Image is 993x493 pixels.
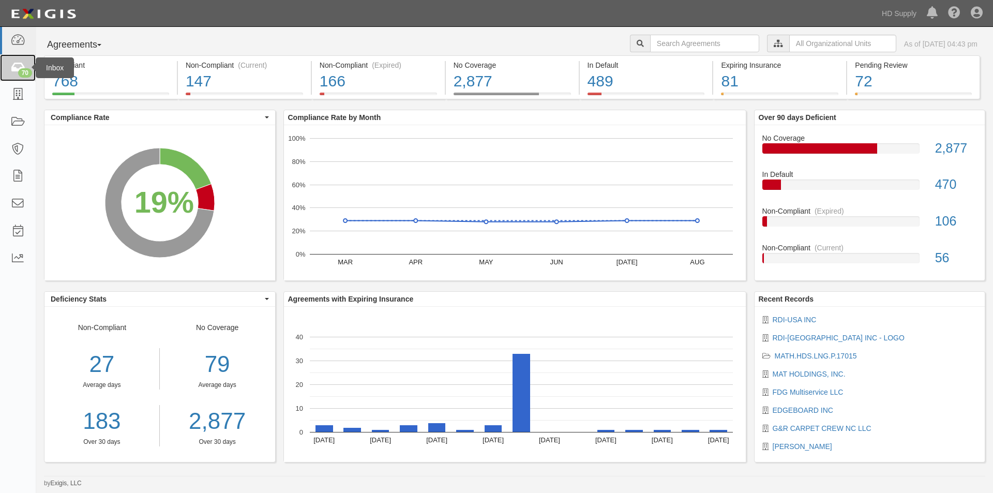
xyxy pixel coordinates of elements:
[755,133,985,143] div: No Coverage
[44,93,177,101] a: Compliant768
[755,206,985,216] div: Non-Compliant
[288,135,306,142] text: 100%
[292,158,305,166] text: 80%
[588,60,705,70] div: In Default
[773,424,871,432] a: G&R CARPET CREW NC LLC
[426,436,447,444] text: [DATE]
[44,322,160,446] div: Non-Compliant
[295,381,303,389] text: 20
[550,258,563,266] text: JUN
[773,316,817,324] a: RDI-USA INC
[454,70,571,93] div: 2,877
[904,39,977,49] div: As of [DATE] 04:43 pm
[186,60,303,70] div: Non-Compliant (Current)
[44,292,275,306] button: Deficiency Stats
[773,442,832,451] a: [PERSON_NAME]
[168,381,267,390] div: Average days
[446,93,579,101] a: No Coverage2,877
[762,169,977,206] a: In Default470
[927,139,985,158] div: 2,877
[44,110,275,125] button: Compliance Rate
[708,436,729,444] text: [DATE]
[775,352,857,360] a: MATH.HDS.LNG.P.17015
[877,3,922,24] a: HD Supply
[51,112,262,123] span: Compliance Rate
[372,60,401,70] div: (Expired)
[538,436,560,444] text: [DATE]
[773,388,844,396] a: FDG Multiservice LLC
[338,258,353,266] text: MAR
[927,175,985,194] div: 470
[18,68,32,78] div: 70
[588,70,705,93] div: 489
[855,60,972,70] div: Pending Review
[762,206,977,243] a: Non-Compliant(Expired)106
[320,60,437,70] div: Non-Compliant (Expired)
[295,250,305,258] text: 0%
[762,133,977,170] a: No Coverage2,877
[52,70,169,93] div: 768
[479,258,493,266] text: MAY
[288,295,414,303] b: Agreements with Expiring Insurance
[773,406,833,414] a: EDGEBOARD INC
[299,428,303,436] text: 0
[713,93,846,101] a: Expiring Insurance81
[44,381,159,390] div: Average days
[651,436,672,444] text: [DATE]
[292,204,305,212] text: 40%
[284,125,746,280] svg: A chart.
[160,322,275,446] div: No Coverage
[721,60,838,70] div: Expiring Insurance
[178,93,311,101] a: Non-Compliant(Current)147
[288,113,381,122] b: Compliance Rate by Month
[186,70,303,93] div: 147
[483,436,504,444] text: [DATE]
[755,243,985,253] div: Non-Compliant
[44,438,159,446] div: Over 30 days
[44,348,159,381] div: 27
[8,5,79,23] img: logo-5460c22ac91f19d4615b14bd174203de0afe785f0fc80cf4dbbc73dc1793850b.png
[927,249,985,267] div: 56
[284,307,746,462] svg: A chart.
[948,7,960,20] i: Help Center - Complianz
[295,405,303,412] text: 10
[773,370,846,378] a: MAT HOLDINGS, INC.
[295,357,303,365] text: 30
[580,93,713,101] a: In Default489
[815,206,844,216] div: (Expired)
[815,243,844,253] div: (Current)
[44,125,275,280] svg: A chart.
[168,405,267,438] a: 2,877
[44,405,159,438] a: 183
[759,113,836,122] b: Over 90 days Deficient
[755,169,985,180] div: In Default
[134,181,194,223] div: 19%
[51,480,82,487] a: Exigis, LLC
[616,258,637,266] text: [DATE]
[370,436,391,444] text: [DATE]
[454,60,571,70] div: No Coverage
[789,35,896,52] input: All Organizational Units
[313,436,335,444] text: [DATE]
[52,60,169,70] div: Compliant
[773,334,905,342] a: RDI-[GEOGRAPHIC_DATA] INC - LOGO
[690,258,704,266] text: AUG
[721,70,838,93] div: 81
[847,93,980,101] a: Pending Review72
[927,212,985,231] div: 106
[238,60,267,70] div: (Current)
[759,295,814,303] b: Recent Records
[44,479,82,488] small: by
[295,333,303,341] text: 40
[292,181,305,188] text: 60%
[320,70,437,93] div: 166
[292,227,305,235] text: 20%
[168,438,267,446] div: Over 30 days
[855,70,972,93] div: 72
[762,243,977,272] a: Non-Compliant(Current)56
[44,35,122,55] button: Agreements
